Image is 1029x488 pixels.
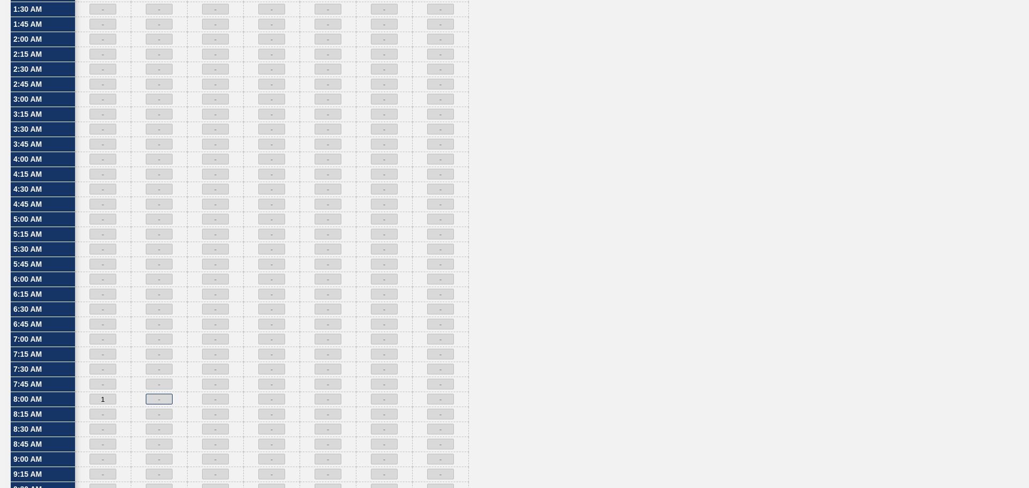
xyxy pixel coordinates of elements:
[258,319,285,329] input: -
[371,199,398,209] input: -
[371,184,398,194] input: -
[202,379,229,389] input: -
[258,199,285,209] input: -
[427,139,454,149] input: -
[371,304,398,314] input: -
[315,424,341,434] input: -
[90,319,116,329] input: -
[258,349,285,359] input: -
[202,289,229,299] input: -
[427,94,454,104] input: -
[427,334,454,344] input: -
[146,19,173,29] input: -
[202,169,229,179] input: -
[371,229,398,239] input: -
[13,50,75,58] span: 2:15 AM
[90,349,116,359] input: -
[202,139,229,149] input: -
[13,5,75,13] span: 1:30 AM
[427,64,454,74] input: -
[146,424,173,434] input: -
[13,275,75,283] span: 6:00 AM
[146,169,173,179] input: -
[371,64,398,74] input: -
[258,439,285,449] input: -
[13,350,75,358] span: 7:15 AM
[146,439,173,449] input: -
[315,229,341,239] input: -
[315,259,341,269] input: -
[258,229,285,239] input: -
[202,214,229,224] input: -
[202,454,229,464] input: -
[371,409,398,419] input: -
[258,4,285,14] input: -
[258,454,285,464] input: -
[427,34,454,44] input: -
[90,34,116,44] input: -
[427,424,454,434] input: -
[315,184,341,194] input: -
[427,184,454,194] input: -
[315,334,341,344] input: -
[315,19,341,29] input: -
[13,140,75,148] span: 3:45 AM
[146,349,173,359] input: -
[90,289,116,299] input: -
[202,244,229,254] input: -
[315,379,341,389] input: -
[427,199,454,209] input: -
[13,425,75,433] span: 8:30 AM
[13,155,75,163] span: 4:00 AM
[13,395,75,403] span: 8:00 AM
[371,289,398,299] input: -
[258,274,285,284] input: -
[13,95,75,103] span: 3:00 AM
[371,454,398,464] input: -
[202,19,229,29] input: -
[13,440,75,448] span: 8:45 AM
[146,184,173,194] input: -
[146,379,173,389] input: -
[371,334,398,344] input: -
[315,109,341,119] input: -
[146,259,173,269] input: -
[202,49,229,59] input: -
[258,364,285,374] input: -
[371,349,398,359] input: -
[146,319,173,329] input: -
[202,184,229,194] input: -
[315,199,341,209] input: -
[258,304,285,314] input: -
[90,364,116,374] input: -
[258,184,285,194] input: -
[315,4,341,14] input: -
[146,124,173,134] input: -
[315,349,341,359] input: -
[202,364,229,374] input: -
[371,94,398,104] input: -
[315,319,341,329] input: -
[258,244,285,254] input: -
[315,79,341,89] input: -
[146,409,173,419] input: -
[202,229,229,239] input: -
[258,49,285,59] input: -
[13,380,75,388] span: 7:45 AM
[146,34,173,44] input: -
[90,49,116,59] input: -
[258,139,285,149] input: -
[146,334,173,344] input: -
[427,109,454,119] input: -
[90,199,116,209] input: -
[258,79,285,89] input: -
[146,79,173,89] input: -
[371,19,398,29] input: -
[315,454,341,464] input: -
[427,409,454,419] input: -
[146,49,173,59] input: -
[315,124,341,134] input: -
[427,319,454,329] input: -
[427,259,454,269] input: -
[315,469,341,479] input: -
